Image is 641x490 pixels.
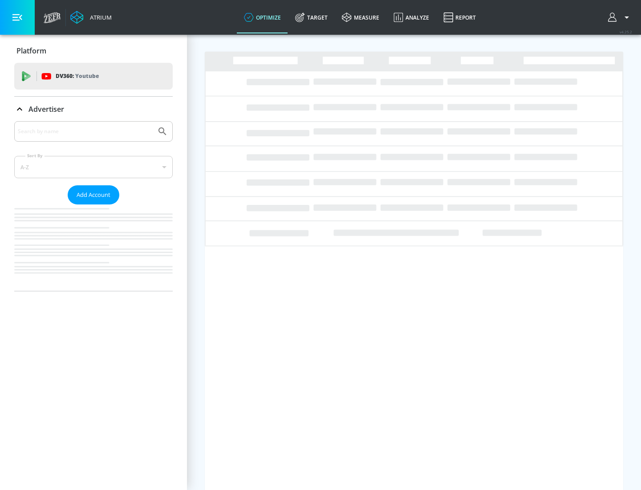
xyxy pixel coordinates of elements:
div: Platform [14,38,173,63]
p: Platform [16,46,46,56]
a: Target [288,1,335,33]
div: DV360: Youtube [14,63,173,90]
nav: list of Advertiser [14,204,173,291]
a: optimize [237,1,288,33]
a: Report [436,1,483,33]
div: Advertiser [14,97,173,122]
span: v 4.25.2 [620,29,632,34]
a: Analyze [386,1,436,33]
div: A-Z [14,156,173,178]
div: Atrium [86,13,112,21]
p: Advertiser [28,104,64,114]
input: Search by name [18,126,153,137]
label: Sort By [25,153,45,159]
a: Atrium [70,11,112,24]
p: DV360: [56,71,99,81]
a: measure [335,1,386,33]
div: Advertiser [14,121,173,291]
button: Add Account [68,185,119,204]
span: Add Account [77,190,110,200]
p: Youtube [75,71,99,81]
